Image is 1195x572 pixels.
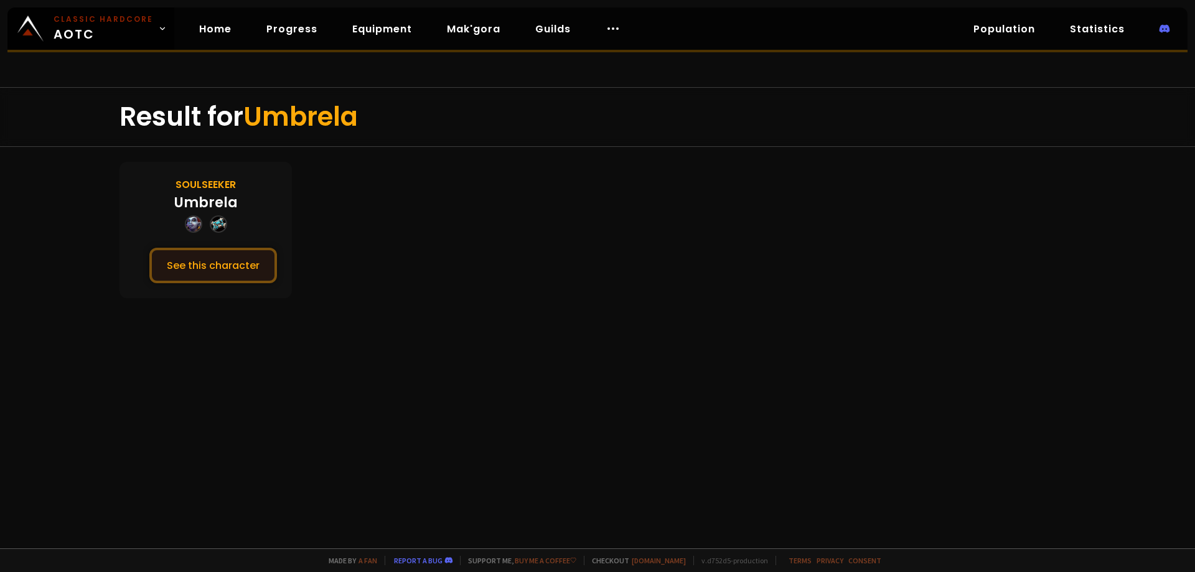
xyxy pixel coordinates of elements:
span: Checkout [584,556,686,565]
div: Umbrela [174,192,238,213]
a: [DOMAIN_NAME] [632,556,686,565]
div: Soulseeker [176,177,236,192]
a: a fan [358,556,377,565]
a: Classic HardcoreAOTC [7,7,174,50]
a: Buy me a coffee [515,556,576,565]
span: Support me, [460,556,576,565]
a: Mak'gora [437,16,510,42]
a: Guilds [525,16,581,42]
span: AOTC [54,14,153,44]
a: Statistics [1060,16,1135,42]
a: Report a bug [394,556,443,565]
a: Privacy [817,556,843,565]
a: Population [963,16,1045,42]
div: Result for [119,88,1075,146]
span: Made by [321,556,377,565]
button: See this character [149,248,277,283]
span: v. d752d5 - production [693,556,768,565]
span: Umbrela [243,98,358,135]
a: Consent [848,556,881,565]
a: Progress [256,16,327,42]
small: Classic Hardcore [54,14,153,25]
a: Home [189,16,241,42]
a: Equipment [342,16,422,42]
a: Terms [789,556,812,565]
